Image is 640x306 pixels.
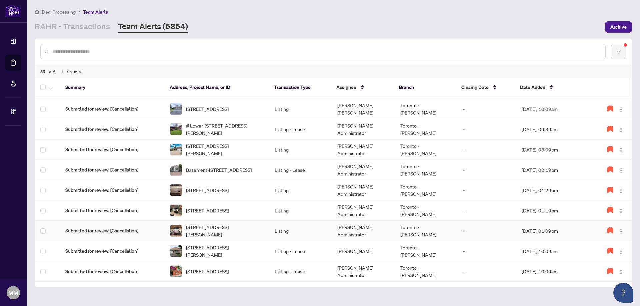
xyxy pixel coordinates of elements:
td: Listing [269,180,332,200]
span: home [35,10,39,14]
td: [DATE], 01:09pm [516,221,592,241]
td: Listing - Lease [269,119,332,140]
td: [DATE], 02:19pm [516,160,592,180]
img: Logo [618,148,624,153]
div: 55 of Items [35,65,632,78]
span: Team Alerts [83,9,108,15]
td: - [458,200,516,221]
td: [PERSON_NAME] Administrator [332,140,395,160]
span: Assignee [336,84,356,91]
td: [DATE], 10:09am [516,261,592,282]
img: thumbnail-img [170,205,182,216]
span: [STREET_ADDRESS][PERSON_NAME] [186,142,264,157]
span: MM [8,288,18,297]
span: Basement-[STREET_ADDRESS] [186,166,252,173]
button: Logo [616,164,626,175]
td: Listing [269,99,332,119]
span: [STREET_ADDRESS] [186,186,229,194]
td: - [458,241,516,261]
span: Submitted for review: [Cancellation] [65,207,159,214]
td: [PERSON_NAME] Administrator [332,261,395,282]
img: Logo [618,229,624,234]
li: / [78,8,80,16]
span: Submitted for review: [Cancellation] [65,268,159,275]
span: Date Added [520,84,545,91]
td: [PERSON_NAME] Administrator [332,200,395,221]
td: - [458,119,516,140]
img: thumbnail-img [170,245,182,257]
td: - [458,261,516,282]
button: Logo [616,104,626,114]
th: Address, Project Name, or ID [164,78,269,97]
button: Archive [605,21,632,33]
span: [STREET_ADDRESS] [186,207,229,214]
img: thumbnail-img [170,225,182,236]
th: Date Added [515,78,590,97]
td: Toronto - [PERSON_NAME] [395,221,458,241]
td: Toronto - [PERSON_NAME] [395,241,458,261]
td: [PERSON_NAME] [PERSON_NAME] [332,99,395,119]
td: Toronto - [PERSON_NAME] [395,140,458,160]
td: [DATE], 01:29pm [516,180,592,200]
button: Logo [616,266,626,277]
span: # Lower-[STREET_ADDRESS][PERSON_NAME] [186,122,264,137]
a: Team Alerts (5354) [118,21,188,33]
img: thumbnail-img [170,266,182,277]
span: [STREET_ADDRESS][PERSON_NAME] [186,223,264,238]
img: thumbnail-img [170,184,182,196]
button: Logo [616,246,626,256]
button: Open asap [613,283,633,303]
td: [DATE], 03:09pm [516,140,592,160]
td: [PERSON_NAME] Administrator [332,221,395,241]
img: Logo [618,249,624,254]
th: Branch [394,78,456,97]
td: Toronto - [PERSON_NAME] [395,119,458,140]
td: [PERSON_NAME] [332,241,395,261]
button: Logo [616,205,626,216]
th: Transaction Type [269,78,331,97]
td: Listing - Lease [269,241,332,261]
td: [PERSON_NAME] Administrator [332,160,395,180]
span: Submitted for review: [Cancellation] [65,146,159,153]
span: [STREET_ADDRESS][PERSON_NAME] [186,244,264,258]
td: [DATE], 10:09am [516,99,592,119]
td: Toronto - [PERSON_NAME] [395,180,458,200]
img: Logo [618,168,624,173]
td: - [458,140,516,160]
span: Submitted for review: [Cancellation] [65,166,159,173]
span: [STREET_ADDRESS] [186,268,229,275]
th: Summary [60,78,164,97]
th: Assignee [331,78,394,97]
span: Deal Processing [42,9,76,15]
span: [STREET_ADDRESS] [186,105,229,113]
img: Logo [618,107,624,112]
img: logo [5,5,21,17]
th: Closing Date [456,78,514,97]
img: Logo [618,127,624,133]
td: Listing - Lease [269,261,332,282]
td: [DATE], 01:19pm [516,200,592,221]
td: Toronto - [PERSON_NAME] [395,160,458,180]
button: Logo [616,185,626,195]
img: Logo [618,208,624,214]
span: Submitted for review: [Cancellation] [65,126,159,133]
img: thumbnail-img [170,103,182,115]
td: [PERSON_NAME] Administrator [332,180,395,200]
span: Submitted for review: [Cancellation] [65,247,159,255]
img: thumbnail-img [170,144,182,155]
button: Logo [616,144,626,155]
span: Submitted for review: [Cancellation] [65,227,159,234]
td: - [458,180,516,200]
td: [DATE], 10:09am [516,241,592,261]
img: Logo [618,188,624,193]
td: Listing [269,221,332,241]
td: - [458,221,516,241]
span: Submitted for review: [Cancellation] [65,186,159,194]
td: [PERSON_NAME] Administrator [332,119,395,140]
button: Logo [616,225,626,236]
button: filter [611,44,626,59]
button: Logo [616,124,626,135]
td: - [458,160,516,180]
td: Toronto - [PERSON_NAME] [395,99,458,119]
img: thumbnail-img [170,124,182,135]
